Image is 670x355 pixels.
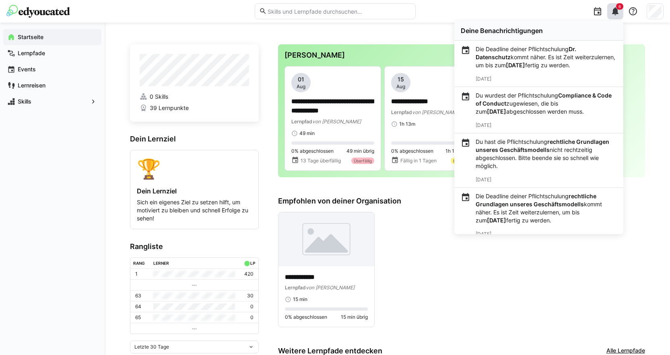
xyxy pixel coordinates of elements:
span: 0% abgeschlossen [285,314,327,320]
div: Deine Benachrichtigungen [461,27,617,35]
span: Letzte 30 Tage [134,344,169,350]
p: Die Deadline deiner Pflichtschulung kommt näher. Es ist Zeit weiterzulernen, um bis zum fertig zu... [476,45,617,69]
span: 15 min [293,296,307,303]
span: Fällig in 1 Tagen [400,158,437,164]
span: von [PERSON_NAME] [306,284,355,291]
span: Lernpfad [285,284,306,291]
p: Sich ein eigenes Ziel zu setzen hilft, um motiviert zu bleiben und schnell Erfolge zu sehen! [137,198,252,222]
div: Lerner [153,261,169,266]
p: Du hast die Pflichtschulung nicht rechtzeitig abgeschlossen. Bitte beende sie so schnell wie mögl... [476,138,617,170]
span: 15 min übrig [341,314,368,320]
div: 🏆 [137,157,252,181]
a: 0 Skills [140,93,249,101]
span: 39 Lernpunkte [150,104,189,112]
span: 1h 13m [399,121,415,127]
b: [DATE] [487,108,506,115]
div: Bald fällig [451,158,474,164]
span: von [PERSON_NAME] [312,118,361,125]
span: Aug [396,83,405,90]
div: Rang [133,261,145,266]
span: [DATE] [476,176,491,183]
p: 63 [135,293,141,299]
h3: Dein Lernziel [130,135,259,143]
h3: Rangliste [130,242,259,251]
span: 0% abgeschlossen [291,148,334,154]
span: 6 [618,4,621,9]
span: Lernpfad [391,109,412,115]
span: 13 Tage überfällig [301,158,341,164]
div: LP [250,261,255,266]
span: Lernpfad [291,118,312,125]
b: [DATE] [506,62,525,69]
p: 30 [247,293,254,299]
span: [DATE] [476,231,491,237]
span: 49 min übrig [346,148,374,154]
b: [DATE] [487,217,506,224]
span: Aug [297,83,305,90]
span: [DATE] [476,122,491,128]
span: [DATE] [476,76,491,82]
span: von [PERSON_NAME] [412,109,461,115]
span: 49 min [299,130,315,137]
img: image [278,212,374,266]
span: 1h 13m übrig [445,148,474,154]
p: 1 [135,271,138,277]
p: 0 [250,314,254,321]
h3: Empfohlen von deiner Organisation [278,197,645,206]
span: 0% abgeschlossen [391,148,433,154]
h3: [PERSON_NAME] [284,51,639,60]
span: 01 [298,75,304,83]
input: Skills und Lernpfade durchsuchen… [267,8,411,15]
p: Die Deadline deiner Pflichtschulung kommt näher. Es ist Zeit weiterzulernen, um bis zum fertig zu... [476,192,617,224]
p: Du wurdest der Pflichtschulung zugewiesen, die bis zum abgeschlossen werden muss. [476,91,617,116]
h4: Dein Lernziel [137,187,252,195]
p: 0 [250,303,254,310]
p: 65 [135,314,141,321]
p: 420 [244,271,254,277]
span: 0 Skills [150,93,168,101]
span: 15 [398,75,404,83]
p: 64 [135,303,141,310]
div: Überfällig [351,158,374,164]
